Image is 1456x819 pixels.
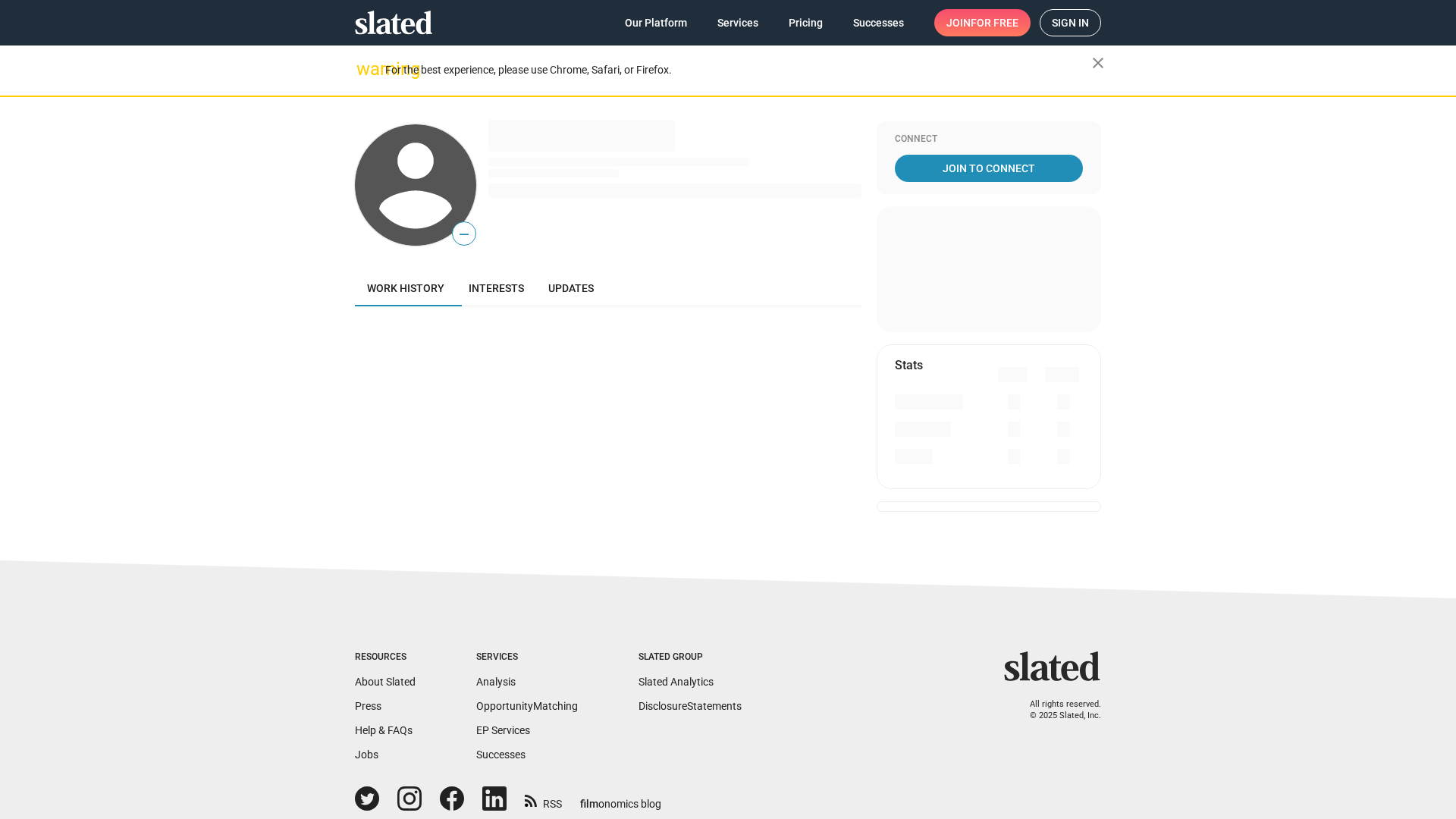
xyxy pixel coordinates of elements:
span: for free [971,9,1018,36]
span: Work history [367,282,444,294]
a: EP Services [476,724,530,736]
span: Services [717,9,758,36]
span: film [580,798,598,810]
a: Analysis [476,676,516,688]
a: Successes [476,748,526,761]
div: For the best experience, please use Chrome, Safari, or Firefox. [385,60,1092,80]
a: Jobs [355,748,378,761]
span: Sign in [1052,10,1089,36]
a: Help & FAQs [355,724,413,736]
a: Services [705,9,770,36]
mat-icon: close [1089,54,1107,72]
a: DisclosureStatements [639,700,742,712]
mat-card-title: Stats [895,357,923,373]
a: OpportunityMatching [476,700,578,712]
a: filmonomics blog [580,785,661,811]
span: Join [946,9,1018,36]
a: About Slated [355,676,416,688]
a: Our Platform [613,9,699,36]
a: Interests [457,270,536,306]
span: Our Platform [625,9,687,36]
a: Press [355,700,381,712]
div: Services [476,651,578,664]
a: Pricing [777,9,835,36]
a: Successes [841,9,916,36]
a: Joinfor free [934,9,1031,36]
a: Work history [355,270,457,306]
a: Sign in [1040,9,1101,36]
span: Join To Connect [898,155,1080,182]
a: Slated Analytics [639,676,714,688]
span: Updates [548,282,594,294]
span: Pricing [789,9,823,36]
div: Slated Group [639,651,742,664]
span: — [453,224,475,244]
mat-icon: warning [356,60,375,78]
p: All rights reserved. © 2025 Slated, Inc. [1014,699,1101,721]
span: Successes [853,9,904,36]
a: Updates [536,270,606,306]
div: Connect [895,133,1083,146]
div: Resources [355,651,416,664]
span: Interests [469,282,524,294]
a: Join To Connect [895,155,1083,182]
a: RSS [525,788,562,811]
